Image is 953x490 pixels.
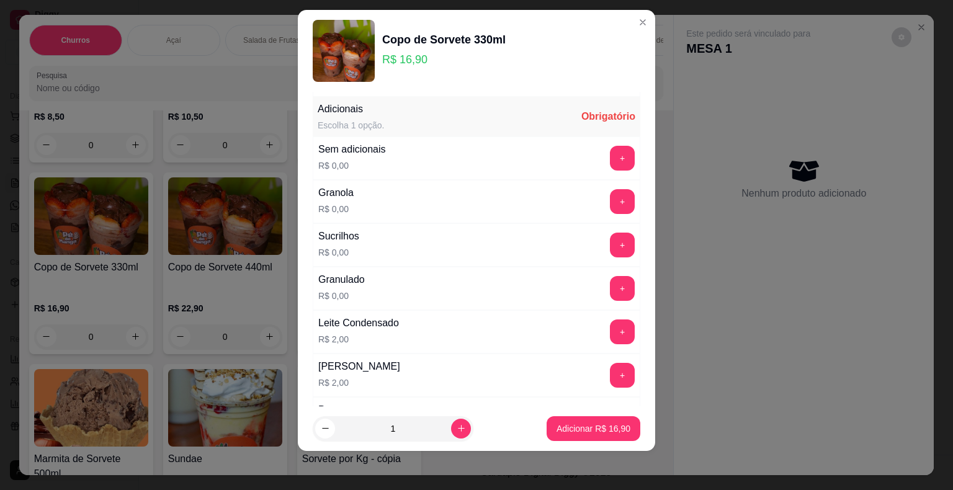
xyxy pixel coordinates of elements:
div: Sem adicionais [318,142,386,157]
button: add [610,276,635,301]
button: increase-product-quantity [451,419,471,439]
p: Adicionar R$ 16,90 [557,422,630,435]
button: add [610,363,635,388]
button: add [610,146,635,171]
p: R$ 0,00 [318,203,354,215]
div: Obrigatório [581,109,635,124]
div: Paçoca [318,403,351,417]
img: product-image [313,20,375,82]
p: R$ 16,90 [382,51,506,68]
button: add [610,189,635,214]
p: R$ 0,00 [318,159,386,172]
button: Adicionar R$ 16,90 [547,416,640,441]
p: R$ 2,00 [318,376,400,389]
div: Escolha 1 opção. [318,119,384,131]
button: add [610,319,635,344]
p: R$ 0,00 [318,290,365,302]
button: Close [633,12,653,32]
div: Adicionais [318,102,384,117]
p: R$ 2,00 [318,333,399,345]
div: [PERSON_NAME] [318,359,400,374]
div: Granulado [318,272,365,287]
div: Sucrilhos [318,229,359,244]
button: add [610,233,635,257]
p: R$ 0,00 [318,246,359,259]
div: Copo de Sorvete 330ml [382,31,506,48]
button: decrease-product-quantity [315,419,335,439]
div: Granola [318,185,354,200]
div: Leite Condensado [318,316,399,331]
